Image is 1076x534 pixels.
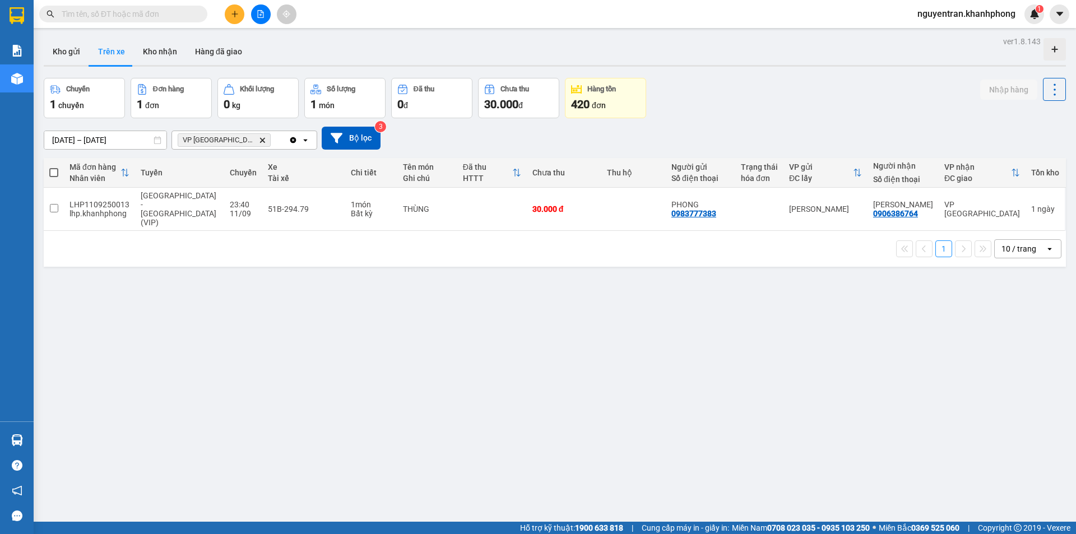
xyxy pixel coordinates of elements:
div: Chưa thu [500,85,529,93]
div: 10 / trang [1001,243,1036,254]
sup: 1 [1036,5,1043,13]
span: Cung cấp máy in - giấy in: [642,522,729,534]
button: Kho nhận [134,38,186,65]
span: đơn [145,101,159,110]
button: caret-down [1050,4,1069,24]
div: Số lượng [327,85,355,93]
th: Toggle SortBy [783,158,868,188]
span: nguyentran.khanhphong [908,7,1024,21]
span: plus [231,10,239,18]
div: Người gửi [671,162,730,171]
div: ver 1.8.143 [1003,35,1041,48]
button: Đã thu0đ [391,78,472,118]
span: 1 [50,97,56,111]
button: Trên xe [89,38,134,65]
div: 11/09 [230,209,257,218]
span: | [632,522,633,534]
button: Hàng tồn420đơn [565,78,646,118]
span: | [968,522,970,534]
div: Xe [268,162,340,171]
div: 23:40 [230,200,257,209]
div: Mã đơn hàng [69,162,120,171]
div: Đã thu [463,162,512,171]
span: đ [403,101,408,110]
div: Chuyến [66,85,90,93]
div: PHONG [671,200,730,209]
div: 0983777383 [671,209,716,218]
span: Miền Nam [732,522,870,534]
input: Tìm tên, số ĐT hoặc mã đơn [62,8,194,20]
span: món [319,101,335,110]
img: icon-new-feature [1029,9,1040,19]
div: 51B-294.79 [268,205,340,213]
div: HTTT [463,174,512,183]
svg: Clear all [289,136,298,145]
input: Select a date range. [44,131,166,149]
svg: open [301,136,310,145]
div: Bất kỳ [351,209,392,218]
img: warehouse-icon [11,73,23,85]
span: [GEOGRAPHIC_DATA] - [GEOGRAPHIC_DATA] (VIP) [141,191,216,227]
svg: Delete [259,137,266,143]
button: Hàng đã giao [186,38,251,65]
div: ĐC lấy [789,174,853,183]
div: [PERSON_NAME] [789,205,862,213]
button: 1 [935,240,952,257]
button: Chưa thu30.000đ [478,78,559,118]
div: Trạng thái [741,162,778,171]
span: VP Ninh Hòa [183,136,254,145]
span: file-add [257,10,265,18]
div: ĐC giao [944,174,1011,183]
button: Bộ lọc [322,127,381,150]
div: 0906386764 [873,209,918,218]
div: LHP1109250013 [69,200,129,209]
button: Nhập hàng [980,80,1037,100]
span: notification [12,485,22,496]
span: question-circle [12,460,22,471]
span: search [47,10,54,18]
svg: open [1045,244,1054,253]
div: Nhân viên [69,174,120,183]
button: file-add [251,4,271,24]
span: đ [518,101,523,110]
div: Số điện thoại [671,174,730,183]
span: aim [282,10,290,18]
div: 30.000 đ [532,205,596,213]
sup: 3 [375,121,386,132]
strong: 0369 525 060 [911,523,959,532]
strong: 0708 023 035 - 0935 103 250 [767,523,870,532]
div: Tồn kho [1031,168,1059,177]
strong: 1900 633 818 [575,523,623,532]
div: lhp.khanhphong [69,209,129,218]
div: hóa đơn [741,174,778,183]
th: Toggle SortBy [64,158,135,188]
input: Selected VP Ninh Hòa. [273,134,274,146]
div: VP nhận [944,162,1011,171]
span: chuyến [58,101,84,110]
div: 1 món [351,200,392,209]
div: Tuyến [141,168,219,177]
span: caret-down [1055,9,1065,19]
span: 0 [224,97,230,111]
span: Miền Bắc [879,522,959,534]
div: 1 [1031,205,1059,213]
div: Tạo kho hàng mới [1043,38,1066,61]
span: 1 [1037,5,1041,13]
span: copyright [1014,524,1022,532]
th: Toggle SortBy [457,158,527,188]
div: Thu hộ [607,168,660,177]
span: ⚪️ [873,526,876,530]
span: 0 [397,97,403,111]
button: Khối lượng0kg [217,78,299,118]
div: VP [GEOGRAPHIC_DATA] [944,200,1020,218]
button: Kho gửi [44,38,89,65]
span: ngày [1037,205,1055,213]
th: Toggle SortBy [939,158,1026,188]
span: kg [232,101,240,110]
button: plus [225,4,244,24]
button: Đơn hàng1đơn [131,78,212,118]
img: warehouse-icon [11,434,23,446]
button: Số lượng1món [304,78,386,118]
span: đơn [592,101,606,110]
div: Chưa thu [532,168,596,177]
